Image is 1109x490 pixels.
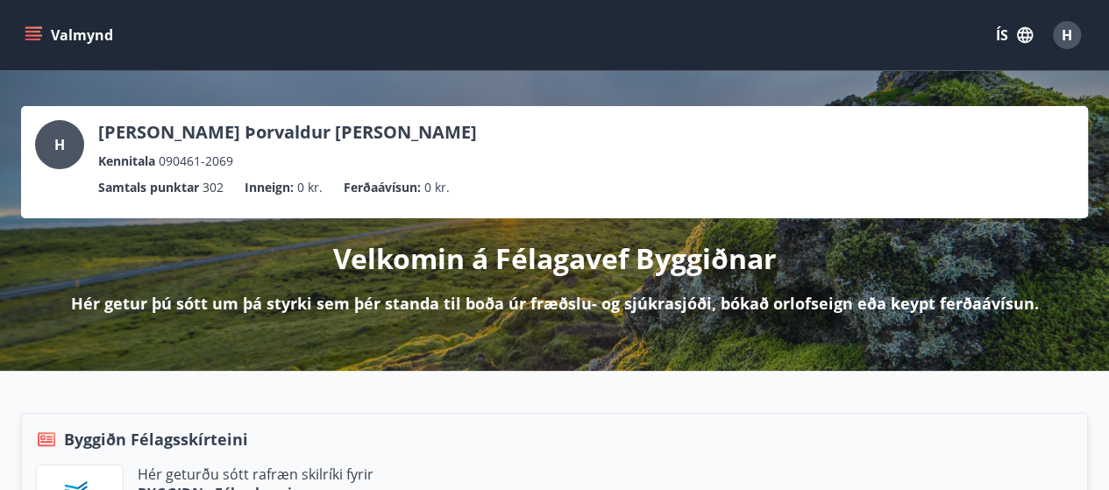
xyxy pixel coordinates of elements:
[21,19,120,51] button: menu
[245,178,294,197] p: Inneign :
[98,120,477,145] p: [PERSON_NAME] Þorvaldur [PERSON_NAME]
[344,178,421,197] p: Ferðaávísun :
[98,152,155,171] p: Kennitala
[98,178,199,197] p: Samtals punktar
[424,178,450,197] span: 0 kr.
[159,152,233,171] span: 090461-2069
[203,178,224,197] span: 302
[71,292,1039,315] p: Hér getur þú sótt um þá styrki sem þér standa til boða úr fræðslu- og sjúkrasjóði, bókað orlofsei...
[64,428,248,451] span: Byggiðn Félagsskírteini
[1046,14,1088,56] button: H
[986,19,1042,51] button: ÍS
[1062,25,1072,45] span: H
[333,239,777,278] p: Velkomin á Félagavef Byggiðnar
[297,178,323,197] span: 0 kr.
[138,465,375,484] p: Hér geturðu sótt rafræn skilríki fyrir
[54,135,65,154] span: H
